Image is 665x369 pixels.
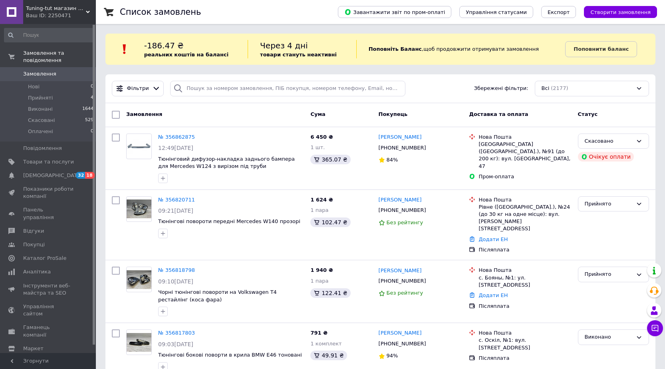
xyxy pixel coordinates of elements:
span: Tuning-tut магазин тюнінгових запчастин [26,5,86,12]
div: Нова Пошта [478,329,571,337]
span: Нові [28,83,40,90]
div: [PHONE_NUMBER] [377,276,428,286]
a: [PERSON_NAME] [379,267,422,275]
b: товари стануть неактивні [260,52,337,58]
span: Створити замовлення [590,9,651,15]
div: Пром-оплата [478,173,571,180]
img: Фото товару [127,333,151,352]
div: [PHONE_NUMBER] [377,205,428,215]
a: № 356820711 [158,197,195,203]
div: Очікує оплати [578,152,634,162]
span: -186.47 ₴ [144,41,184,50]
div: Післяплата [478,355,571,362]
span: Панель управління [23,206,74,221]
span: Замовлення та повідомлення [23,50,96,64]
span: Покупці [23,241,45,248]
span: 09:10[DATE] [158,278,193,285]
a: [PERSON_NAME] [379,196,422,204]
button: Експорт [541,6,576,18]
a: № 356817803 [158,330,195,336]
div: с. Оскіл, №1: вул. [STREET_ADDRESS] [478,337,571,351]
a: Фото товару [126,329,152,355]
span: Експорт [548,9,570,15]
a: Тюнінгові повороти передні Mercedes W140 прозорі [158,218,300,224]
span: 1644 [82,106,93,113]
span: Повідомлення [23,145,62,152]
img: Фото товару [127,199,151,218]
span: Збережені фільтри: [474,85,528,92]
b: Поповніть Баланс [369,46,422,52]
a: № 356818798 [158,267,195,273]
span: 09:21[DATE] [158,207,193,214]
span: Прийняті [28,94,53,102]
div: 49.91 ₴ [310,351,347,360]
span: 1 комплект [310,341,341,347]
div: Прийнято [585,270,633,279]
div: Ваш ID: 2250471 [26,12,96,19]
h1: Список замовлень [120,7,201,17]
div: Прийнято [585,200,633,208]
span: Покупець [379,111,408,117]
div: 365.07 ₴ [310,155,350,164]
div: [PHONE_NUMBER] [377,339,428,349]
div: Скасовано [585,137,633,146]
span: [DEMOGRAPHIC_DATA] [23,172,82,179]
span: 1 624 ₴ [310,197,333,203]
img: Фото товару [127,270,151,289]
a: [PERSON_NAME] [379,134,422,141]
span: Інструменти веб-майстра та SEO [23,282,74,297]
span: Без рейтингу [387,219,423,225]
span: Всі [542,85,550,92]
a: Тюнінгові бокові поворти в крила BMW E46 тоновані [158,352,302,358]
span: Замовлення [23,70,56,78]
div: Рівне ([GEOGRAPHIC_DATA].), №24 (до 30 кг на одне місце): вул. [PERSON_NAME][STREET_ADDRESS] [478,203,571,233]
a: Фото товару [126,196,152,222]
span: Завантажити звіт по пром-оплаті [344,8,445,16]
span: 18 [85,172,94,179]
span: 1 пара [310,207,328,213]
div: Нова Пошта [478,267,571,274]
span: 09:03[DATE] [158,341,193,347]
div: 102.47 ₴ [310,217,350,227]
div: [GEOGRAPHIC_DATA] ([GEOGRAPHIC_DATA].), №91 (до 200 кг): вул. [GEOGRAPHIC_DATA], 47 [478,141,571,170]
button: Управління статусами [459,6,533,18]
span: 529 [85,117,93,124]
a: Фото товару [126,134,152,159]
span: Гаманець компанії [23,324,74,338]
span: (2177) [551,85,568,91]
span: Доставка та оплата [469,111,528,117]
span: Скасовані [28,117,55,124]
a: Фото товару [126,267,152,292]
span: 4 [91,94,93,102]
div: Виконано [585,333,633,341]
span: 32 [76,172,85,179]
img: Фото товару [127,139,151,154]
span: 1 пара [310,278,328,284]
b: Поповнити баланс [574,46,629,52]
a: Додати ЕН [478,236,508,242]
span: Без рейтингу [387,290,423,296]
div: , щоб продовжити отримувати замовлення [356,40,566,58]
span: Статус [578,111,598,117]
span: Замовлення [126,111,162,117]
span: Через 4 дні [260,41,308,50]
button: Завантажити звіт по пром-оплаті [338,6,451,18]
a: Тюнінговий дифузор-накладка заднього бампера для Mercedes W124 з вирізом під труби [158,156,295,170]
button: Створити замовлення [584,6,657,18]
span: 12:49[DATE] [158,145,193,151]
div: [PHONE_NUMBER] [377,143,428,153]
div: 122.41 ₴ [310,288,350,298]
b: реальних коштів на балансі [144,52,229,58]
a: Поповнити баланс [565,41,637,57]
span: 6 450 ₴ [310,134,333,140]
span: Каталог ProSale [23,255,66,262]
span: 0 [91,83,93,90]
a: Додати ЕН [478,292,508,298]
span: 84% [387,157,398,163]
input: Пошук [4,28,94,42]
div: с. Бояны, №1: ул. [STREET_ADDRESS] [478,274,571,289]
span: Оплачені [28,128,53,135]
span: 791 ₴ [310,330,328,336]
